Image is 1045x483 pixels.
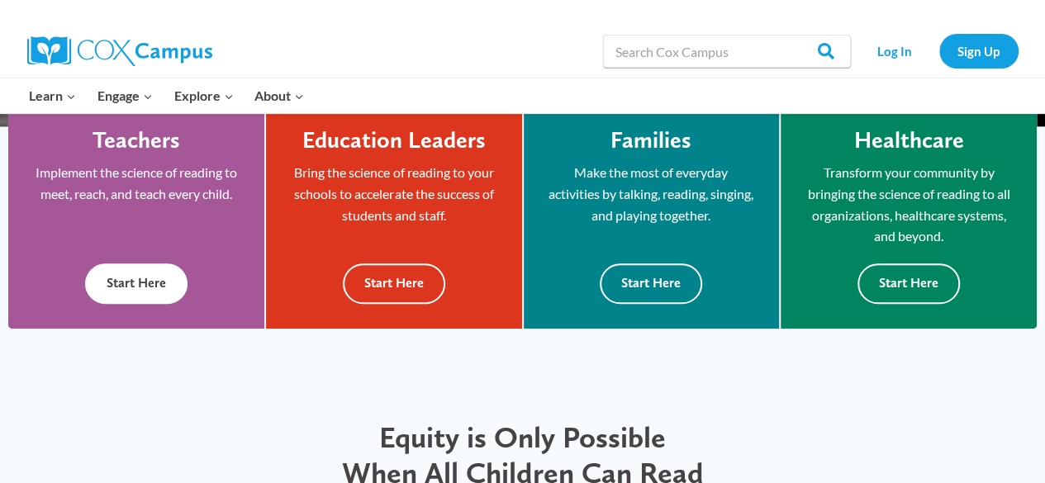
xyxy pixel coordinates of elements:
[164,78,245,113] button: Child menu of Explore
[27,36,212,66] img: Cox Campus
[859,34,931,68] a: Log In
[291,162,496,225] p: Bring the science of reading to your schools to accelerate the success of students and staff.
[93,126,180,154] h4: Teachers
[302,126,486,154] h4: Education Leaders
[343,263,445,304] button: Start Here
[85,263,188,304] button: Start Here
[19,78,88,113] button: Child menu of Learn
[87,78,164,113] button: Child menu of Engage
[857,263,960,304] button: Start Here
[524,102,779,329] a: Families Make the most of everyday activities by talking, reading, singing, and playing together....
[859,34,1019,68] nav: Secondary Navigation
[266,102,521,329] a: Education Leaders Bring the science of reading to your schools to accelerate the success of stude...
[805,162,1012,246] p: Transform your community by bringing the science of reading to all organizations, healthcare syst...
[610,126,691,154] h4: Families
[853,126,963,154] h4: Healthcare
[19,78,315,113] nav: Primary Navigation
[600,263,702,304] button: Start Here
[33,162,240,204] p: Implement the science of reading to meet, reach, and teach every child.
[244,78,315,113] button: Child menu of About
[603,35,851,68] input: Search Cox Campus
[8,102,264,329] a: Teachers Implement the science of reading to meet, reach, and teach every child. Start Here
[549,162,754,225] p: Make the most of everyday activities by talking, reading, singing, and playing together.
[781,102,1037,329] a: Healthcare Transform your community by bringing the science of reading to all organizations, heal...
[939,34,1019,68] a: Sign Up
